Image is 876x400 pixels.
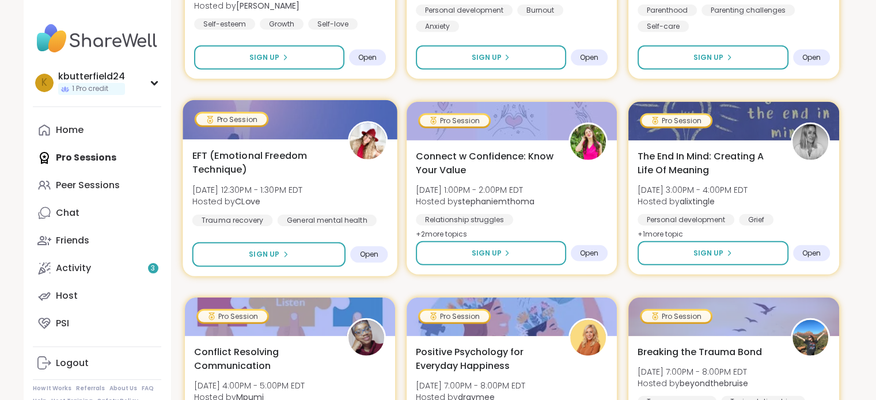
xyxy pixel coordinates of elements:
[638,45,788,70] button: Sign Up
[192,215,272,226] div: Trauma recovery
[638,5,697,16] div: Parenthood
[235,196,260,207] b: CLove
[33,349,161,377] a: Logout
[350,123,386,159] img: CLove
[416,150,556,177] span: Connect w Confidence: Know Your Value
[416,380,525,391] span: [DATE] 7:00PM - 8:00PM EDT
[142,384,154,393] a: FAQ
[56,124,84,136] div: Home
[194,380,305,391] span: [DATE] 4:00PM - 5:00PM EDT
[580,249,598,258] span: Open
[680,196,715,207] b: alixtingle
[570,124,606,160] img: stephaniemthoma
[580,53,598,62] span: Open
[56,207,79,219] div: Chat
[33,384,71,393] a: How It Works
[416,184,534,196] span: [DATE] 1:00PM - 2:00PM EDT
[56,289,78,302] div: Host
[638,241,788,265] button: Sign Up
[33,18,161,59] img: ShareWell Nav Logo
[570,320,606,356] img: draymee
[56,179,120,192] div: Peer Sessions
[56,262,91,275] div: Activity
[41,75,47,90] span: k
[249,52,279,63] span: Sign Up
[358,53,377,62] span: Open
[416,241,566,265] button: Sign Up
[348,320,384,356] img: Mpumi
[471,52,501,63] span: Sign Up
[638,345,762,359] span: Breaking the Trauma Bond
[642,115,711,127] div: Pro Session
[642,311,711,322] div: Pro Session
[701,5,795,16] div: Parenting challenges
[638,378,748,389] span: Hosted by
[277,215,376,226] div: General mental health
[792,124,828,160] img: alixtingle
[198,311,267,322] div: Pro Session
[33,116,161,144] a: Home
[416,214,513,226] div: Relationship struggles
[192,184,302,196] span: [DATE] 12:30PM - 1:30PM EDT
[33,199,161,227] a: Chat
[638,150,778,177] span: The End In Mind: Creating A Life Of Meaning
[420,115,489,127] div: Pro Session
[638,366,748,378] span: [DATE] 7:00PM - 8:00PM EDT
[802,53,821,62] span: Open
[151,264,155,273] span: 3
[792,320,828,356] img: beyondthebruise
[471,248,501,258] span: Sign Up
[308,18,358,30] div: Self-love
[416,5,513,16] div: Personal development
[802,249,821,258] span: Open
[33,227,161,254] a: Friends
[638,214,734,226] div: Personal development
[638,21,689,32] div: Self-care
[359,250,378,259] span: Open
[693,52,723,63] span: Sign Up
[192,148,335,177] span: EFT (Emotional Freedom Technique)
[192,242,346,267] button: Sign Up
[196,113,266,125] div: Pro Session
[194,18,255,30] div: Self-esteem
[33,282,161,310] a: Host
[33,254,161,282] a: Activity3
[416,345,556,373] span: Positive Psychology for Everyday Happiness
[56,357,89,369] div: Logout
[458,196,534,207] b: stephaniemthoma
[260,18,304,30] div: Growth
[420,311,489,322] div: Pro Session
[739,214,773,226] div: Grief
[192,196,302,207] span: Hosted by
[72,84,108,94] span: 1 Pro credit
[58,70,125,83] div: kbutterfield24
[33,172,161,199] a: Peer Sessions
[194,345,334,373] span: Conflict Resolving Communication
[56,317,69,330] div: PSI
[416,45,566,70] button: Sign Up
[680,378,748,389] b: beyondthebruise
[194,45,344,70] button: Sign Up
[517,5,563,16] div: Burnout
[638,196,748,207] span: Hosted by
[76,384,105,393] a: Referrals
[693,248,723,258] span: Sign Up
[416,21,459,32] div: Anxiety
[416,196,534,207] span: Hosted by
[33,310,161,337] a: PSI
[56,234,89,247] div: Friends
[109,384,137,393] a: About Us
[638,184,748,196] span: [DATE] 3:00PM - 4:00PM EDT
[249,249,279,260] span: Sign Up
